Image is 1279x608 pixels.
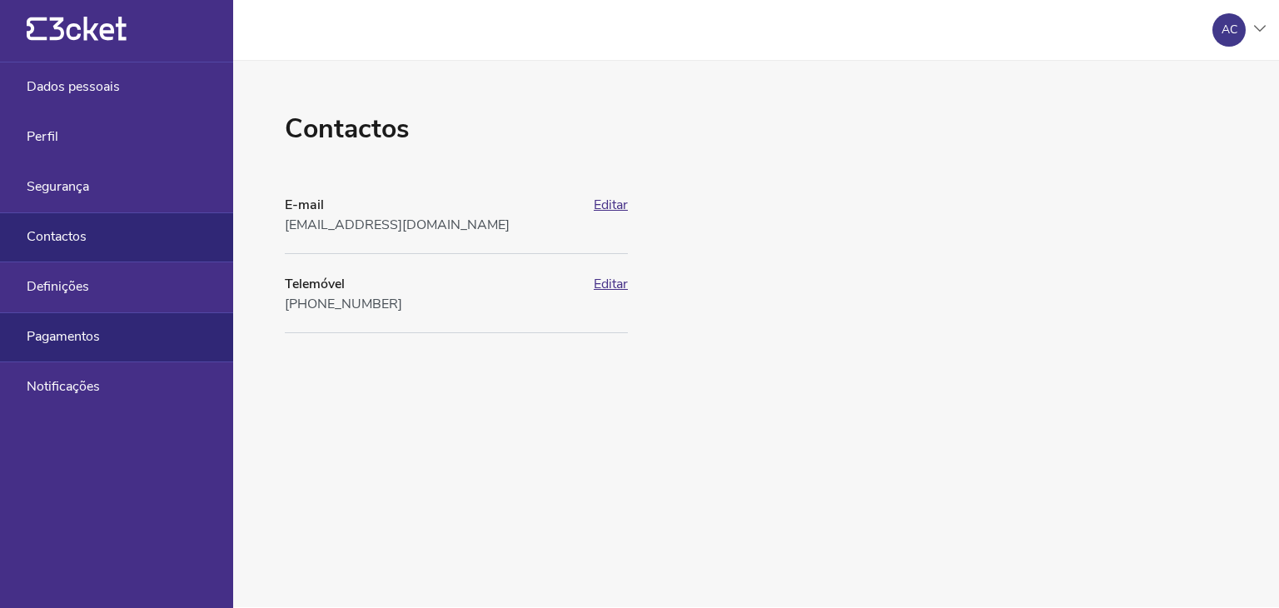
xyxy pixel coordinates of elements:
[27,17,47,41] g: {' '}
[27,379,100,394] span: Notificações
[27,279,89,294] span: Definições
[27,79,120,94] span: Dados pessoais
[27,179,89,194] span: Segurança
[285,294,584,314] div: [PHONE_NUMBER]
[27,329,100,344] span: Pagamentos
[27,33,127,45] a: {' '}
[285,274,584,294] div: Telemóvel
[594,197,628,212] button: Editar
[285,215,584,235] div: [EMAIL_ADDRESS][DOMAIN_NAME]
[594,277,628,292] button: Editar
[285,111,628,147] h1: Contactos
[27,129,58,144] span: Perfil
[1222,23,1237,37] div: AC
[27,229,87,244] span: Contactos
[285,195,584,215] div: E-mail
